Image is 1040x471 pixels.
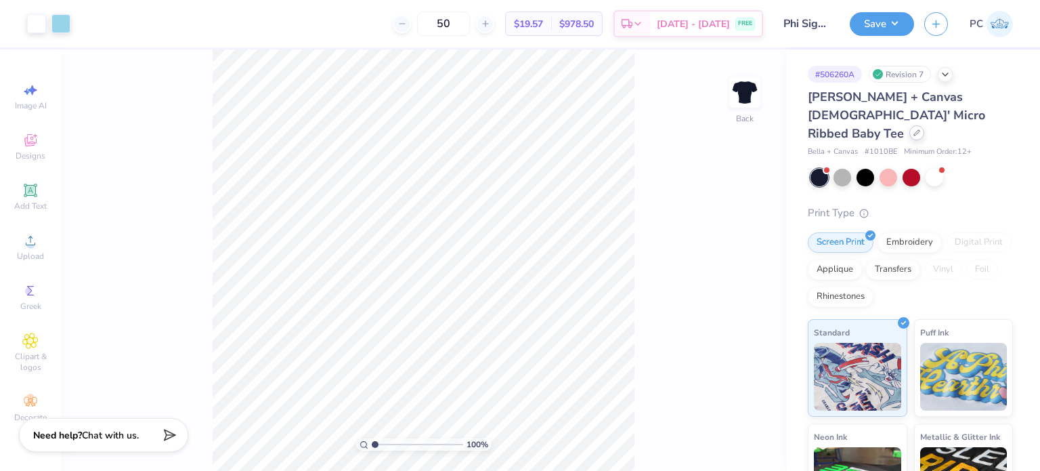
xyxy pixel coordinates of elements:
[417,12,470,36] input: – –
[814,325,850,340] span: Standard
[814,430,847,444] span: Neon Ink
[17,251,44,262] span: Upload
[808,287,873,307] div: Rhinestones
[920,343,1007,411] img: Puff Ink
[738,19,752,28] span: FREE
[924,260,962,280] div: Vinyl
[808,205,1013,221] div: Print Type
[736,112,754,125] div: Back
[82,429,139,442] span: Chat with us.
[808,232,873,253] div: Screen Print
[514,17,543,31] span: $19.57
[14,412,47,423] span: Decorate
[865,146,897,158] span: # 1010BE
[966,260,998,280] div: Foil
[15,100,47,111] span: Image AI
[559,17,594,31] span: $978.50
[33,429,82,442] strong: Need help?
[970,16,983,32] span: PC
[850,12,914,36] button: Save
[773,10,840,37] input: Untitled Design
[808,66,862,83] div: # 506260A
[904,146,972,158] span: Minimum Order: 12 +
[869,66,931,83] div: Revision 7
[814,343,901,411] img: Standard
[920,325,949,340] span: Puff Ink
[16,150,45,161] span: Designs
[970,11,1013,37] a: PC
[987,11,1013,37] img: Priyanka Choudhary
[808,146,858,158] span: Bella + Canvas
[467,438,488,451] span: 100 %
[866,260,920,280] div: Transfers
[20,301,41,312] span: Greek
[946,232,1012,253] div: Digital Print
[920,430,1000,444] span: Metallic & Glitter Ink
[657,17,730,31] span: [DATE] - [DATE]
[14,201,47,211] span: Add Text
[808,89,985,142] span: [PERSON_NAME] + Canvas [DEMOGRAPHIC_DATA]' Micro Ribbed Baby Tee
[808,260,862,280] div: Applique
[877,232,942,253] div: Embroidery
[731,79,758,106] img: Back
[7,351,54,373] span: Clipart & logos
